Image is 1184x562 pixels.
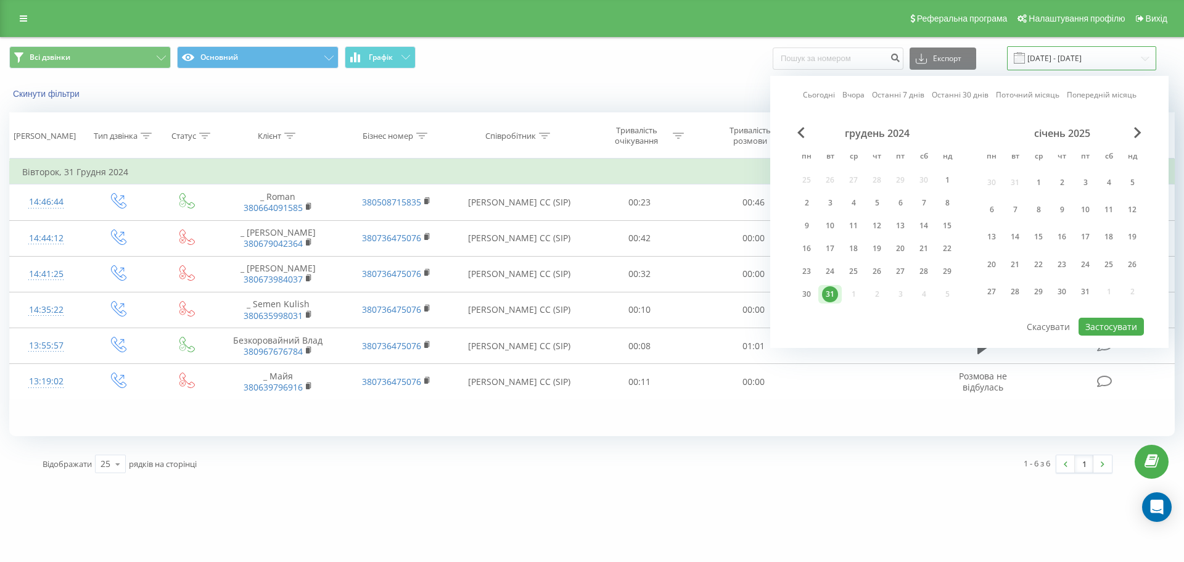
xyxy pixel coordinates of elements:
[604,125,670,146] div: Тривалість очікування
[980,253,1003,276] div: пн 20 січ 2025 р.
[455,256,583,292] td: [PERSON_NAME] CC (SIP)
[1075,455,1093,473] a: 1
[842,239,865,258] div: ср 18 груд 2024 р.
[912,239,935,258] div: сб 21 груд 2024 р.
[845,195,861,211] div: 4
[696,292,810,328] td: 00:00
[818,217,842,235] div: вт 10 груд 2024 р.
[1101,202,1117,218] div: 11
[455,328,583,364] td: [PERSON_NAME] CC (SIP)
[129,458,197,469] span: рядків на сторінці
[845,218,861,234] div: 11
[1054,257,1070,273] div: 23
[912,194,935,212] div: сб 7 груд 2024 р.
[1067,89,1137,101] a: Попередній місяць
[22,334,70,358] div: 13:55:57
[938,148,956,167] abbr: неділя
[1053,148,1071,167] abbr: четвер
[1124,257,1140,273] div: 26
[1097,253,1120,276] div: сб 25 січ 2025 р.
[101,458,110,470] div: 25
[1101,257,1117,273] div: 25
[935,194,959,212] div: нд 8 груд 2024 р.
[1050,226,1074,249] div: чт 16 січ 2025 р.
[1077,175,1093,191] div: 3
[799,286,815,302] div: 30
[842,217,865,235] div: ср 11 груд 2024 р.
[842,194,865,212] div: ср 4 груд 2024 р.
[219,328,337,364] td: Безкоровайний Влад
[869,218,885,234] div: 12
[892,241,908,257] div: 20
[799,241,815,257] div: 16
[362,232,421,244] a: 380736475076
[171,131,196,141] div: Статус
[1006,148,1024,167] abbr: вівторок
[915,148,933,167] abbr: субота
[822,218,838,234] div: 10
[795,194,818,212] div: пн 2 груд 2024 р.
[1029,14,1125,23] span: Налаштування профілю
[1123,148,1141,167] abbr: неділя
[258,131,281,141] div: Клієнт
[1003,281,1027,304] div: вт 28 січ 2025 р.
[889,217,912,235] div: пт 13 груд 2024 р.
[935,262,959,281] div: нд 29 груд 2024 р.
[583,220,696,256] td: 00:42
[818,262,842,281] div: вт 24 груд 2024 р.
[219,256,337,292] td: _ [PERSON_NAME]
[1076,148,1095,167] abbr: п’ятниця
[1030,229,1046,245] div: 15
[1074,171,1097,194] div: пт 3 січ 2025 р.
[22,262,70,286] div: 14:41:25
[1027,198,1050,221] div: ср 8 січ 2025 р.
[455,220,583,256] td: [PERSON_NAME] CC (SIP)
[1003,226,1027,249] div: вт 14 січ 2025 р.
[1074,198,1097,221] div: пт 10 січ 2025 р.
[1054,202,1070,218] div: 9
[818,285,842,304] div: вт 31 груд 2024 р.
[1020,318,1077,336] button: Скасувати
[868,148,886,167] abbr: четвер
[1027,171,1050,194] div: ср 1 січ 2025 р.
[1050,253,1074,276] div: чт 23 січ 2025 р.
[1142,492,1172,522] div: Open Intercom Messenger
[889,262,912,281] div: пт 27 груд 2024 р.
[959,370,1007,393] span: Розмова не відбулась
[1120,226,1144,249] div: нд 19 січ 2025 р.
[1134,127,1141,138] span: Next Month
[842,89,865,101] a: Вчора
[982,148,1001,167] abbr: понеділок
[1030,202,1046,218] div: 8
[939,263,955,279] div: 29
[795,239,818,258] div: пн 16 груд 2024 р.
[1054,229,1070,245] div: 16
[244,273,303,285] a: 380673984037
[369,53,393,62] span: Графік
[362,304,421,315] a: 380736475076
[1124,202,1140,218] div: 12
[773,48,903,70] input: Пошук за номером
[822,263,838,279] div: 24
[1050,198,1074,221] div: чт 9 січ 2025 р.
[696,364,810,400] td: 00:00
[1097,198,1120,221] div: сб 11 січ 2025 р.
[795,262,818,281] div: пн 23 груд 2024 р.
[1077,284,1093,300] div: 31
[1007,284,1023,300] div: 28
[362,376,421,387] a: 380736475076
[869,195,885,211] div: 5
[842,262,865,281] div: ср 25 груд 2024 р.
[1029,148,1048,167] abbr: середа
[917,14,1008,23] span: Реферальна програма
[1077,229,1093,245] div: 17
[916,195,932,211] div: 7
[803,89,835,101] a: Сьогодні
[865,239,889,258] div: чт 19 груд 2024 р.
[1003,253,1027,276] div: вт 21 січ 2025 р.
[177,46,339,68] button: Основний
[1146,14,1167,23] span: Вихід
[821,148,839,167] abbr: вівторок
[889,194,912,212] div: пт 6 груд 2024 р.
[797,127,805,138] span: Previous Month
